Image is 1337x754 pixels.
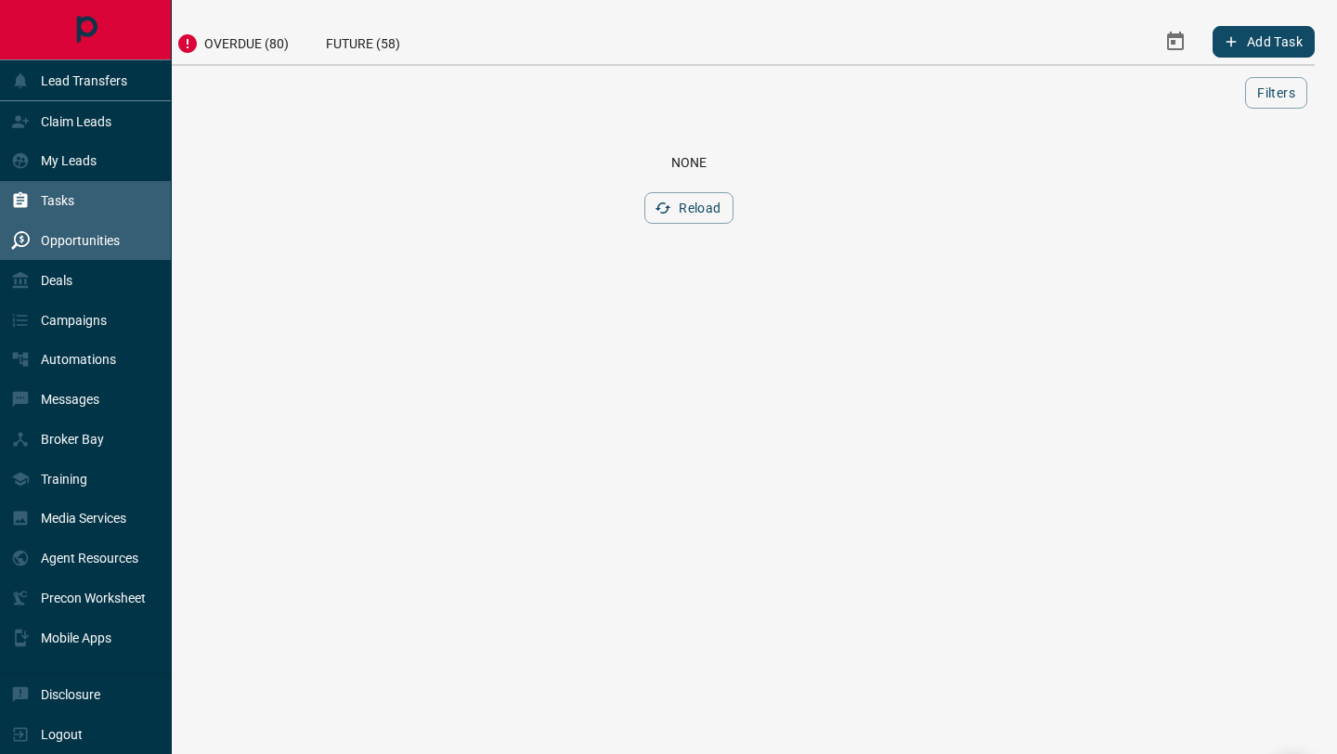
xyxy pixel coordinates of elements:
button: Select Date Range [1153,19,1198,64]
button: Reload [644,192,733,224]
div: None [85,155,1292,170]
div: Overdue (80) [158,19,307,64]
div: Future (58) [307,19,419,64]
button: Add Task [1213,26,1315,58]
button: Filters [1245,77,1307,109]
